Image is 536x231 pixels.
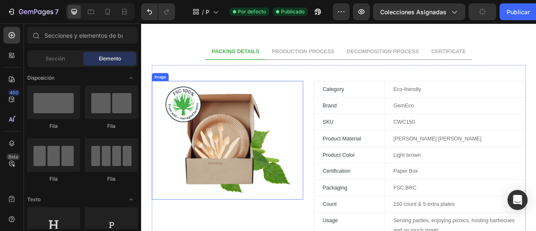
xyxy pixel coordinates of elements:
[27,75,54,81] font: Disposición
[231,119,299,132] p: SKU
[141,3,175,20] div: Deshacer/Rehacer
[380,8,446,16] font: Colecciones asignadas
[321,119,488,132] p: CWC150
[321,203,488,215] p: FSC,BRC
[99,55,121,62] font: Elemento
[281,8,304,15] font: Publicado
[141,23,536,231] iframe: Área de diseño
[165,29,247,42] div: PRODUCTION PROCESS
[10,90,18,96] font: 450
[202,8,204,16] font: /
[15,64,33,72] div: Image
[49,123,58,129] font: Fila
[13,73,206,223] img: Alt Image
[508,190,528,210] div: Abrir Intercom Messenger
[231,78,299,90] p: Category
[27,27,138,44] input: Secciones y elementos de búsqueda
[231,182,299,194] p: Certification
[49,176,58,182] font: Fila
[368,29,414,42] div: CERTIFICATE
[8,154,18,160] font: Beta
[55,8,59,16] font: 7
[231,99,299,111] p: Brand
[231,140,299,153] p: Product Material
[107,123,116,129] font: Fila
[238,8,266,15] font: Por defecto
[46,55,65,62] font: Sección
[373,3,465,20] button: Colecciones asignadas
[107,176,116,182] font: Fila
[3,3,62,20] button: 7
[124,71,138,85] span: Abrir con palanca
[27,196,41,202] font: Texto
[321,140,488,153] p: [PERSON_NAME] [PERSON_NAME]
[321,99,488,111] p: GemEco
[124,193,138,206] span: Abrir con palanca
[321,78,488,90] p: Eco-friendly
[231,203,299,215] p: Packaging
[507,8,530,16] font: Publicar
[321,182,488,194] p: Paper Box
[260,29,355,42] div: DECOMPOSITION PROCESS
[321,161,488,174] p: Light brown
[231,161,299,174] p: Product Color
